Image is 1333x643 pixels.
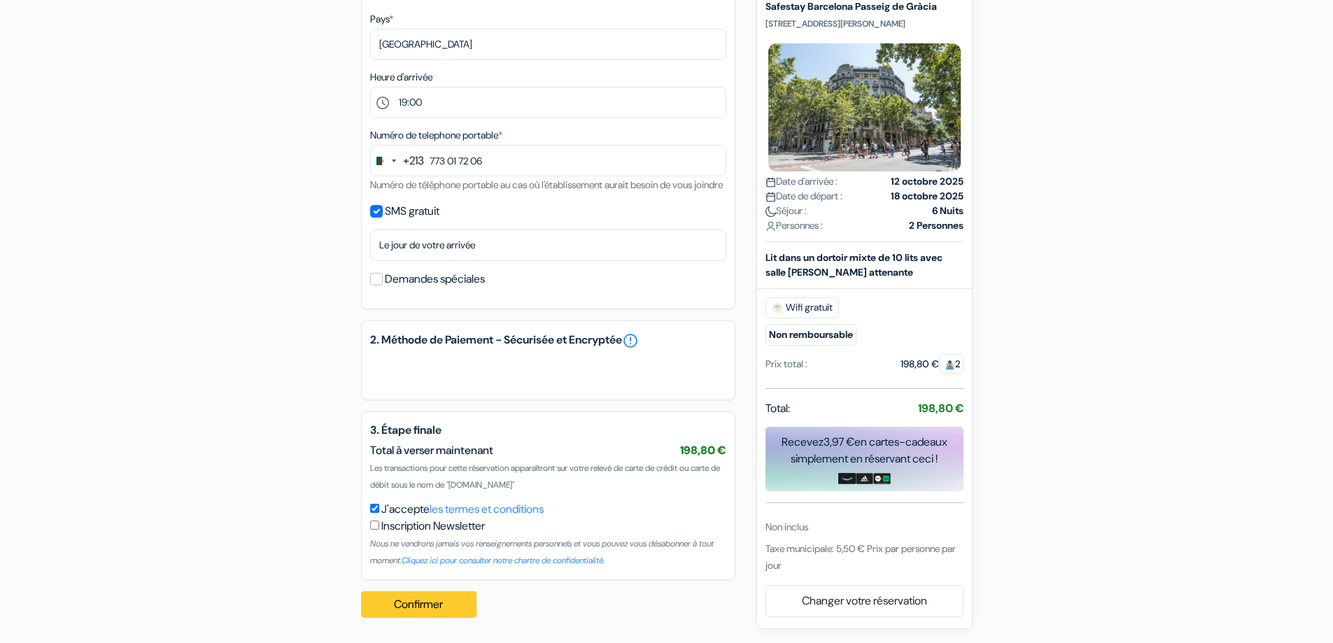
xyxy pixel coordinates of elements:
[766,221,776,232] img: user_icon.svg
[370,145,726,176] input: 551 23 45 67
[939,354,964,374] span: 2
[381,518,485,535] label: Inscription Newsletter
[901,357,964,372] div: 198,80 €
[838,473,856,484] img: amazon-card-no-text.png
[370,332,726,349] h5: 2. Méthode de Paiement - Sécurisée et Encryptée
[766,297,839,318] span: Wifi gratuit
[772,302,783,313] img: free_wifi.svg
[766,251,943,278] b: Lit dans un dortoir mixte de 10 lits avec salle [PERSON_NAME] attenante
[766,400,790,417] span: Total:
[766,542,956,572] span: Taxe municipale: 5,50 € Prix par personne par jour
[361,591,477,618] button: Confirmer
[766,588,963,614] a: Changer votre réservation
[402,555,605,566] a: Cliquez ici pour consulter notre chartre de confidentialité.
[430,502,544,516] a: les termes et conditions
[856,473,873,484] img: adidas-card.png
[385,269,485,289] label: Demandes spéciales
[766,1,964,13] h5: Safestay Barcelona Passeig de Gràcia
[370,12,393,27] label: Pays
[766,520,964,535] div: Non inclus
[680,443,726,458] span: 198,80 €
[370,462,720,490] span: Les transactions pour cette réservation apparaîtront sur votre relevé de carte de crédit ou carte...
[891,174,964,189] strong: 12 octobre 2025
[370,538,714,566] small: Nous ne vendrons jamais vos renseignements personnels et vous pouvez vous désabonner à tout moment.
[385,202,439,221] label: SMS gratuit
[370,70,432,85] label: Heure d'arrivée
[824,434,854,449] span: 3,97 €
[932,204,964,218] strong: 6 Nuits
[766,177,776,188] img: calendar.svg
[381,501,544,518] label: J'accepte
[370,178,723,191] small: Numéro de téléphone portable au cas où l'établissement aurait besoin de vous joindre
[622,332,639,349] a: error_outline
[370,443,493,458] span: Total à verser maintenant
[370,128,502,143] label: Numéro de telephone portable
[371,146,424,176] button: Change country, selected Algeria (+213)
[766,189,842,204] span: Date de départ :
[766,206,776,217] img: moon.svg
[891,189,964,204] strong: 18 octobre 2025
[766,18,964,29] p: [STREET_ADDRESS][PERSON_NAME]
[370,423,726,437] h5: 3. Étape finale
[909,218,964,233] strong: 2 Personnes
[766,357,807,372] div: Prix total :
[403,153,424,169] div: +213
[766,204,807,218] span: Séjour :
[766,324,856,346] small: Non remboursable
[766,192,776,202] img: calendar.svg
[873,473,891,484] img: uber-uber-eats-card.png
[945,360,955,370] img: guest.svg
[766,174,838,189] span: Date d'arrivée :
[918,401,964,416] strong: 198,80 €
[766,218,823,233] span: Personnes :
[766,434,964,467] div: Recevez en cartes-cadeaux simplement en réservant ceci !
